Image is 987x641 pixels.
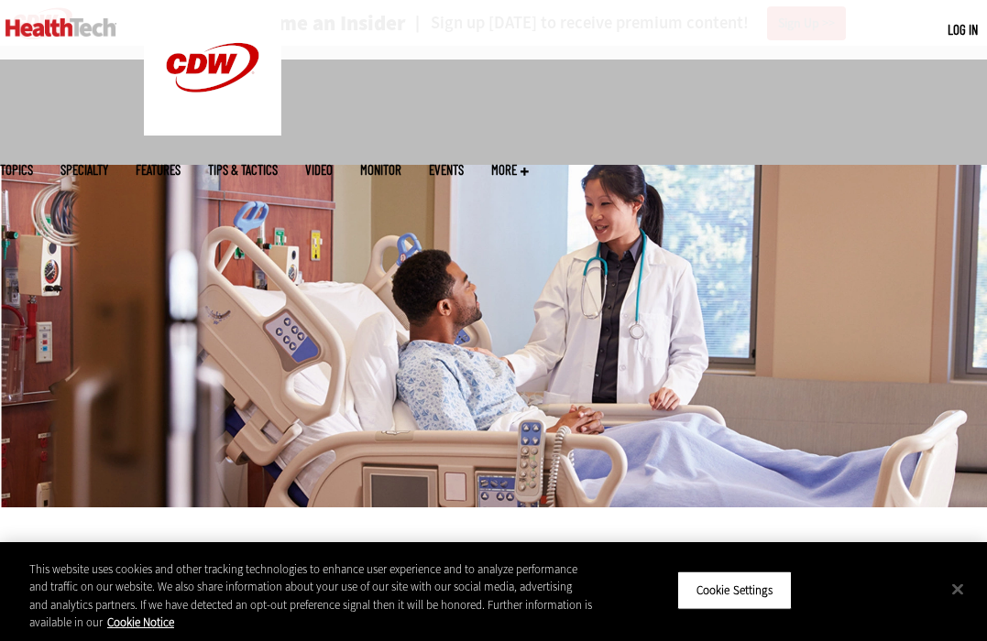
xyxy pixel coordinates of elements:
[5,18,116,37] img: Home
[29,560,592,632] div: This website uses cookies and other tracking technologies to enhance user experience and to analy...
[305,163,333,177] a: Video
[948,20,978,39] div: User menu
[429,163,464,177] a: Events
[60,163,108,177] span: Specialty
[360,163,401,177] a: MonITor
[208,163,278,177] a: Tips & Tactics
[144,121,281,140] a: CDW
[491,163,529,177] span: More
[677,571,792,610] button: Cookie Settings
[136,163,181,177] a: Features
[107,614,174,630] a: More information about your privacy
[948,21,978,38] a: Log in
[938,569,978,609] button: Close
